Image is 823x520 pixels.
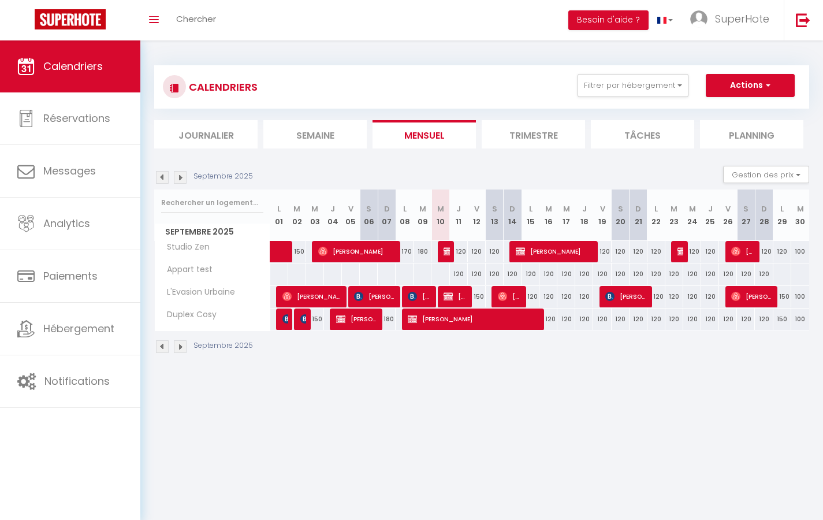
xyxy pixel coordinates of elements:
th: 25 [701,190,719,241]
button: Ouvrir le widget de chat LiveChat [9,5,44,39]
div: 120 [683,309,701,330]
abbr: M [563,203,570,214]
div: 150 [773,286,791,307]
li: Planning [700,120,803,148]
li: Trimestre [482,120,585,148]
abbr: J [582,203,587,214]
li: Journalier [154,120,258,148]
div: 120 [683,286,701,307]
div: 120 [612,241,630,262]
th: 06 [360,190,378,241]
abbr: M [797,203,804,214]
abbr: D [635,203,641,214]
th: 15 [522,190,539,241]
div: 120 [468,241,486,262]
span: [PERSON_NAME] [444,285,467,307]
img: ... [690,10,707,28]
div: 120 [575,286,593,307]
img: Super Booking [35,9,106,29]
div: 150 [773,309,791,330]
span: Notifications [44,374,110,388]
div: 120 [719,309,737,330]
button: Gestion des prix [723,166,809,183]
span: [PERSON_NAME] [731,285,773,307]
div: 120 [539,309,557,330]
div: 120 [468,263,486,285]
abbr: S [618,203,623,214]
h3: CALENDRIERS [186,74,258,100]
span: Paiements [43,269,98,283]
div: 120 [755,263,773,285]
span: [PERSON_NAME] [677,240,683,262]
div: 120 [647,309,665,330]
abbr: M [689,203,696,214]
div: 120 [630,263,647,285]
div: 120 [665,309,683,330]
abbr: M [671,203,677,214]
abbr: D [509,203,515,214]
th: 21 [630,190,647,241]
span: [PERSON_NAME] [318,240,396,262]
span: Hébergement [43,321,114,336]
div: 120 [522,286,539,307]
span: [PERSON_NAME] [731,240,755,262]
button: Actions [706,74,795,97]
div: 120 [701,309,719,330]
abbr: V [600,203,605,214]
div: 100 [791,241,809,262]
th: 17 [557,190,575,241]
input: Rechercher un logement... [161,192,263,213]
th: 28 [755,190,773,241]
div: 120 [719,263,737,285]
div: 120 [755,309,773,330]
th: 03 [306,190,324,241]
span: [PERSON_NAME] [444,240,449,262]
div: 120 [701,241,719,262]
th: 23 [665,190,683,241]
div: 150 [306,309,324,330]
th: 02 [288,190,306,241]
th: 22 [647,190,665,241]
div: 120 [647,286,665,307]
div: 100 [791,286,809,307]
div: 120 [755,241,773,262]
div: 120 [557,309,575,330]
abbr: V [348,203,353,214]
div: 120 [486,263,504,285]
th: 27 [737,190,755,241]
div: 120 [575,309,593,330]
abbr: D [384,203,390,214]
abbr: M [545,203,552,214]
div: 120 [737,309,755,330]
abbr: L [654,203,658,214]
div: 120 [504,263,522,285]
abbr: M [419,203,426,214]
span: [PERSON_NAME] [354,285,396,307]
span: Patureau Léa [282,308,288,330]
div: 150 [468,286,486,307]
div: 120 [773,241,791,262]
div: 170 [396,241,414,262]
div: 120 [683,241,701,262]
th: 18 [575,190,593,241]
th: 16 [539,190,557,241]
span: Chercher [176,13,216,25]
abbr: M [311,203,318,214]
div: 120 [630,241,647,262]
span: [PERSON_NAME] [516,240,593,262]
div: 120 [630,309,647,330]
div: 120 [612,263,630,285]
div: 120 [737,263,755,285]
div: 120 [450,241,468,262]
span: Analytics [43,216,90,231]
abbr: L [780,203,784,214]
th: 26 [719,190,737,241]
span: [PERSON_NAME] [498,285,522,307]
th: 04 [324,190,342,241]
span: [PERSON_NAME] [300,308,306,330]
th: 24 [683,190,701,241]
div: 120 [539,286,557,307]
th: 20 [612,190,630,241]
th: 11 [450,190,468,241]
div: 120 [486,241,504,262]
